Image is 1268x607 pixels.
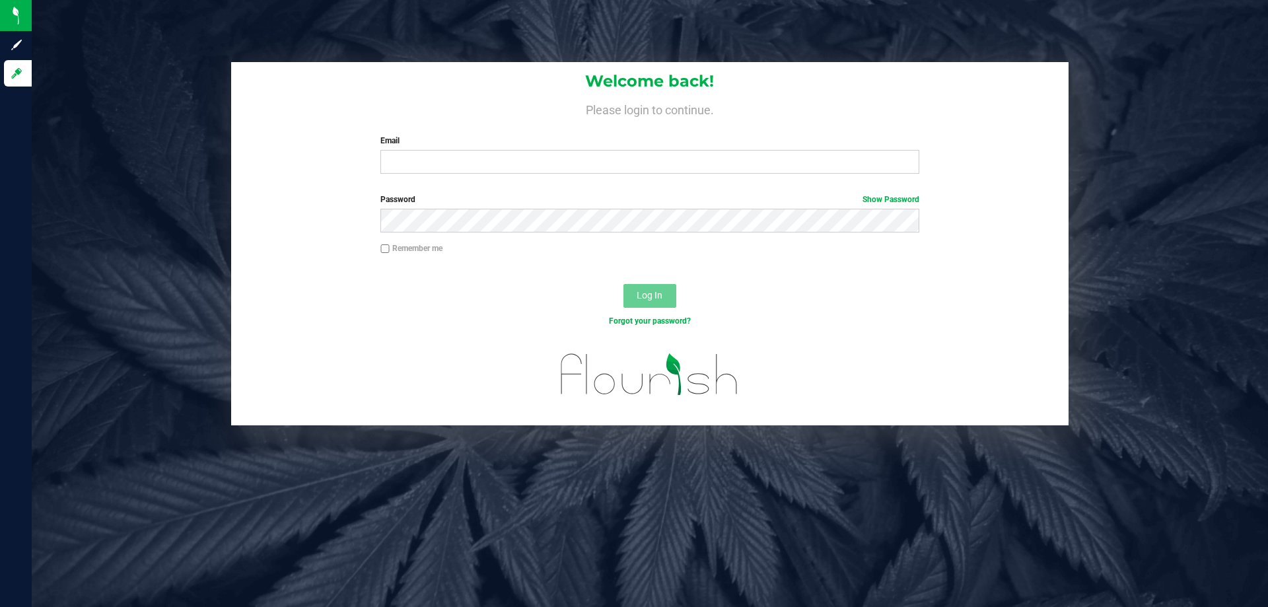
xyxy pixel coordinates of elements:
[380,244,390,254] input: Remember me
[380,195,415,204] span: Password
[10,67,23,80] inline-svg: Log in
[380,135,919,147] label: Email
[380,242,442,254] label: Remember me
[545,341,754,408] img: flourish_logo.svg
[10,38,23,52] inline-svg: Sign up
[637,290,662,301] span: Log In
[231,73,1069,90] h1: Welcome back!
[863,195,919,204] a: Show Password
[231,100,1069,116] h4: Please login to continue.
[623,284,676,308] button: Log In
[609,316,691,326] a: Forgot your password?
